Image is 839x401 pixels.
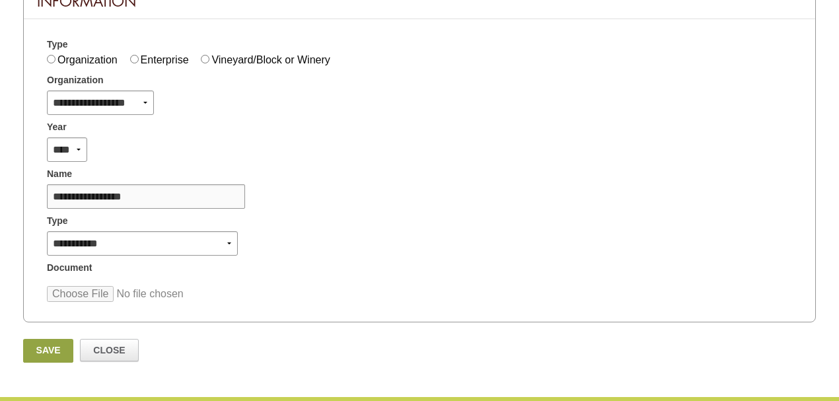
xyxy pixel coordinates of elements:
[23,339,73,363] a: Save
[47,261,92,275] span: Document
[141,54,189,65] label: Enterprise
[47,38,68,52] span: Type
[47,214,68,228] span: Type
[47,73,104,87] span: Organization
[47,167,72,181] span: Name
[211,54,330,65] label: Vineyard/Block or Winery
[47,120,67,134] span: Year
[80,339,139,361] a: Close
[57,54,118,65] label: Organization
